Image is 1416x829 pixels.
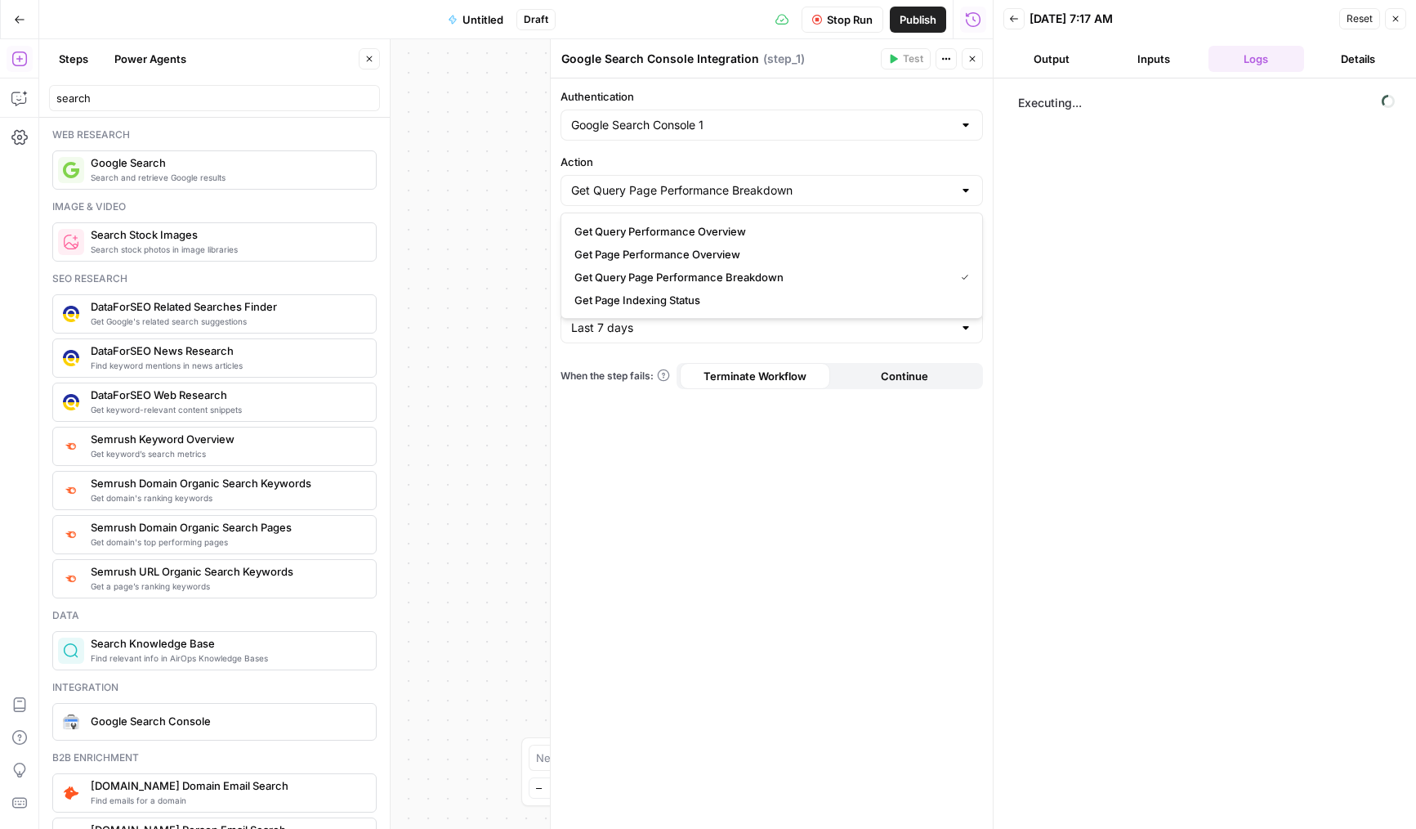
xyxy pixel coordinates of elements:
span: Search and retrieve Google results [91,171,363,184]
span: Stop Run [827,11,873,28]
span: DataForSEO Related Searches Finder [91,298,363,315]
span: Get Page Indexing Status [574,292,963,308]
span: Executing... [1013,90,1400,116]
img: v3j4otw2j2lxnxfkcl44e66h4fup [63,439,79,453]
img: google-search-console.svg [63,715,79,729]
span: Reset [1347,11,1373,26]
img: 3hnddut9cmlpnoegpdll2wmnov83 [63,394,79,410]
span: Publish [900,11,936,28]
button: Inputs [1106,46,1201,72]
span: Semrush URL Organic Search Keywords [91,563,363,580]
span: Test [903,52,923,66]
input: Search steps [56,90,373,106]
img: vjoh3p9kohnippxyp1brdnq6ymi1 [63,350,79,366]
span: Continue [881,368,928,384]
img: ey5lt04xp3nqzrimtu8q5fsyor3u [63,571,79,585]
button: Untitled [438,7,513,33]
button: Stop Run [802,7,883,33]
span: Get Page Performance Overview [574,246,963,262]
span: Find relevant info in AirOps Knowledge Bases [91,652,363,665]
label: Authentication [561,88,983,105]
span: Get a page’s ranking keywords [91,580,363,593]
input: Google Search Console 1 [571,117,953,133]
div: Data [52,608,377,623]
span: Google Search Console [91,713,363,729]
button: Output [1003,46,1099,72]
span: Search stock photos in image libraries [91,243,363,256]
div: Seo research [52,271,377,286]
span: Get Google's related search suggestions [91,315,363,328]
span: Semrush Domain Organic Search Pages [91,519,363,535]
span: DataForSEO News Research [91,343,363,359]
span: Get keyword’s search metrics [91,447,363,460]
span: Draft [524,12,548,27]
span: ( step_1 ) [763,51,805,67]
button: Steps [49,46,98,72]
a: When the step fails: [561,369,670,383]
span: Get Query Performance Overview [574,223,963,240]
span: Get Query Page Performance Breakdown [574,269,948,285]
button: Logs [1208,46,1304,72]
span: Get domain's ranking keywords [91,491,363,504]
div: Image & video [52,199,377,214]
span: Semrush Keyword Overview [91,431,363,447]
button: Details [1311,46,1406,72]
button: Reset [1339,8,1380,29]
button: Test [881,48,931,69]
span: DataForSEO Web Research [91,387,363,403]
span: [DOMAIN_NAME] Domain Email Search [91,777,363,794]
label: Action [561,154,983,170]
span: Search Knowledge Base [91,635,363,652]
button: Publish [890,7,946,33]
img: 8sr9m752o402vsyv5xlmk1fykvzq [63,785,79,801]
span: Untitled [462,11,503,28]
span: Terminate Workflow [704,368,806,384]
span: Get keyword-relevant content snippets [91,403,363,416]
div: Integration [52,680,377,695]
div: Web research [52,128,377,142]
img: p4kt2d9mz0di8532fmfgvfq6uqa0 [63,483,79,497]
input: Get Query Page Performance Breakdown [571,182,953,199]
span: Find keyword mentions in news articles [91,359,363,372]
span: Search Stock Images [91,226,363,243]
div: B2b enrichment [52,751,377,765]
span: Find emails for a domain [91,794,363,807]
textarea: Google Search Console Integration [561,51,759,67]
span: Semrush Domain Organic Search Keywords [91,475,363,491]
span: Google Search [91,155,363,171]
button: Continue [830,363,980,389]
img: otu06fjiulrdwrqmbs7xihm55rg9 [63,527,79,541]
input: Last 7 days [571,320,953,336]
img: 9u0p4zbvbrir7uayayktvs1v5eg0 [63,306,79,322]
span: Get domain's top performing pages [91,535,363,549]
button: Power Agents [105,46,196,72]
